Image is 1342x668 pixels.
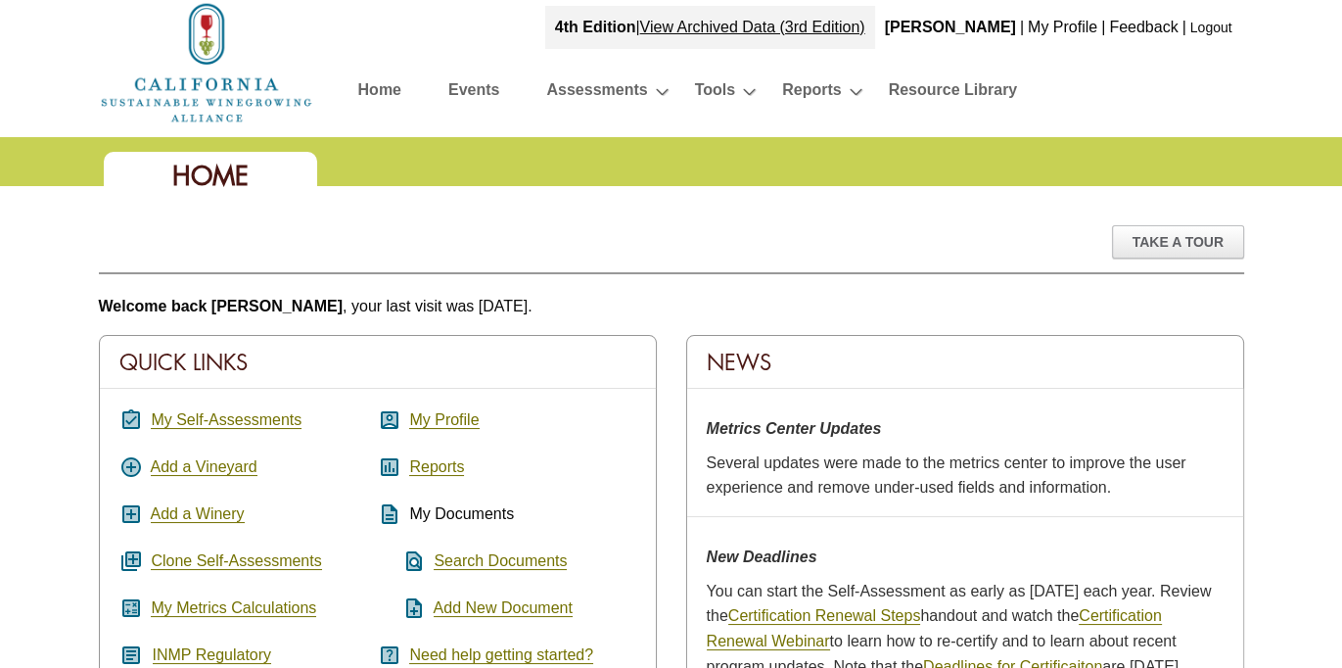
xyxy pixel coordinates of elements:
a: Certification Renewal Steps [728,607,921,625]
i: add_circle [119,455,143,479]
i: article [119,644,143,667]
i: calculate [119,596,143,620]
a: My Metrics Calculations [151,599,316,617]
a: Need help getting started? [409,646,593,664]
i: account_box [378,408,401,432]
a: Logout [1190,20,1232,35]
i: assignment_turned_in [119,408,143,432]
a: View Archived Data (3rd Edition) [640,19,865,35]
i: assessment [378,455,401,479]
span: My Documents [409,505,514,522]
i: help_center [378,644,401,667]
b: [PERSON_NAME] [885,19,1016,35]
a: Assessments [546,76,647,111]
span: Home [172,159,249,193]
a: Tools [695,76,735,111]
a: My Self-Assessments [151,411,301,429]
div: | [1018,6,1026,49]
a: Add a Vineyard [151,458,257,476]
b: Welcome back [PERSON_NAME] [99,298,344,314]
a: Add New Document [434,599,573,617]
a: Reports [409,458,464,476]
a: My Profile [409,411,479,429]
p: , your last visit was [DATE]. [99,294,1244,319]
a: My Profile [1028,19,1097,35]
a: Home [358,76,401,111]
a: Reports [782,76,841,111]
div: | [1099,6,1107,49]
span: Several updates were made to the metrics center to improve the user experience and remove under-u... [707,454,1186,497]
a: Certification Renewal Webinar [707,607,1162,650]
a: Home [99,53,314,70]
strong: Metrics Center Updates [707,420,882,437]
a: Resource Library [889,76,1018,111]
strong: New Deadlines [707,549,817,565]
a: Search Documents [434,552,567,570]
a: Clone Self-Assessments [151,552,321,570]
i: note_add [378,596,426,620]
div: Quick Links [100,336,656,389]
div: | [545,6,875,49]
a: Events [448,76,499,111]
a: Add a Winery [151,505,245,523]
strong: 4th Edition [555,19,636,35]
i: description [378,502,401,526]
div: Take A Tour [1112,225,1244,259]
div: News [687,336,1243,389]
i: add_box [119,502,143,526]
i: find_in_page [378,549,426,573]
i: queue [119,549,143,573]
a: Feedback [1109,19,1178,35]
div: | [1180,6,1188,49]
